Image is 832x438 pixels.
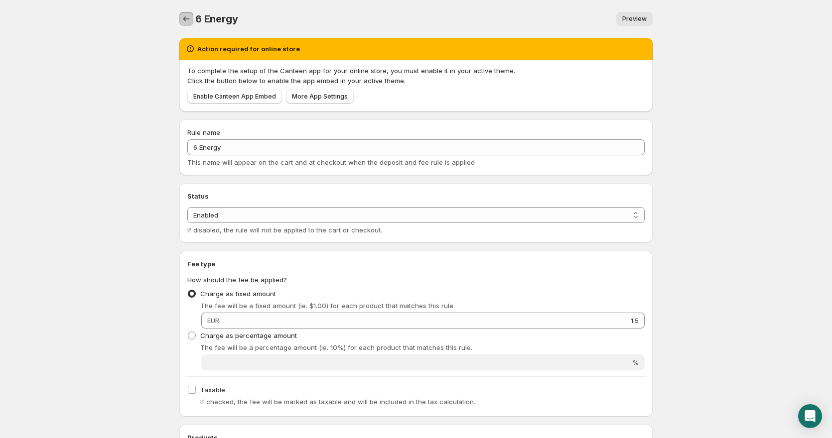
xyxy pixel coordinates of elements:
[200,342,645,352] p: The fee will be a percentage amount (ie. 10%) for each product that matches this rule.
[187,276,287,284] span: How should the fee be applied?
[622,15,647,23] span: Preview
[187,226,382,234] span: If disabled, the rule will not be applied to the cart or checkout.
[292,93,348,101] span: More App Settings
[187,76,645,86] p: Click the button below to enable the app embed in your active theme.
[193,93,276,101] span: Enable Canteen App Embed
[200,302,455,310] span: The fee will be a fixed amount (ie. $1.00) for each product that matches this rule.
[187,66,645,76] p: To complete the setup of the Canteen app for your online store, you must enable it in your active...
[187,259,645,269] h2: Fee type
[179,12,193,26] button: Settings
[632,358,639,366] span: %
[200,331,297,339] span: Charge as percentage amount
[200,398,475,406] span: If checked, the fee will be marked as taxable and will be included in the tax calculation.
[197,44,300,54] h2: Action required for online store
[195,13,238,25] span: 6 Energy
[200,386,225,394] span: Taxable
[616,12,653,26] a: Preview
[798,404,822,428] div: Open Intercom Messenger
[187,191,645,201] h2: Status
[187,128,220,136] span: Rule name
[200,290,276,298] span: Charge as fixed amount
[286,90,354,104] a: More App Settings
[187,90,282,104] a: Enable Canteen App Embed
[187,158,475,166] span: This name will appear on the cart and at checkout when the deposit and fee rule is applied
[207,317,219,325] span: EUR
